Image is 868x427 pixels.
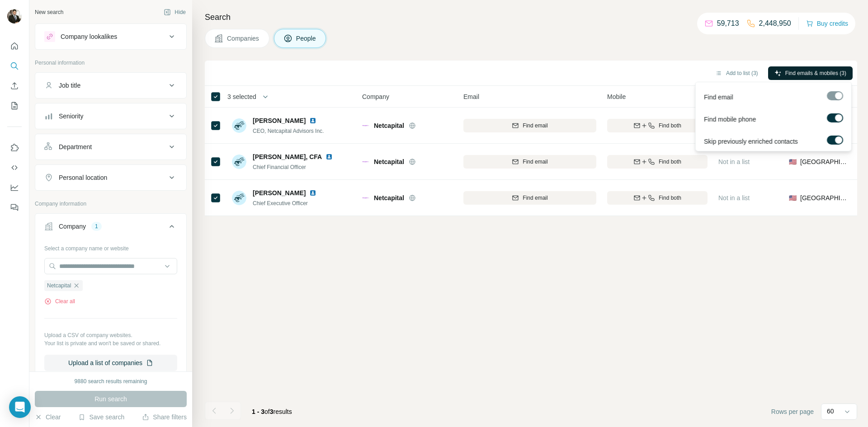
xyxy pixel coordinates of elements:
span: 3 [270,408,274,415]
span: [PERSON_NAME] [253,188,306,197]
button: Find both [607,155,708,169]
div: Company lookalikes [61,32,117,41]
button: Enrich CSV [7,78,22,94]
span: 🇺🇸 [789,193,797,202]
span: Find emails & mobiles (3) [785,69,846,77]
button: Clear all [44,297,75,305]
img: LinkedIn logo [309,189,316,197]
div: New search [35,8,63,16]
p: 60 [827,407,834,416]
button: Company1 [35,216,186,241]
span: Find email [523,158,547,166]
button: Use Surfe on LinkedIn [7,140,22,156]
button: Find email [463,119,596,132]
span: of [264,408,270,415]
span: results [252,408,292,415]
span: [GEOGRAPHIC_DATA] [800,157,849,166]
button: Hide [157,5,192,19]
div: Job title [59,81,80,90]
div: 1 [91,222,102,230]
span: Chief Financial Officer [253,164,306,170]
button: Personal location [35,167,186,188]
img: LinkedIn logo [325,153,333,160]
span: Netcapital [374,121,404,130]
img: Logo of Netcapital [362,194,369,202]
span: Chief Executive Officer [253,200,308,206]
button: Buy credits [806,17,848,30]
span: [PERSON_NAME] [253,116,306,125]
button: Save search [78,413,124,422]
button: Share filters [142,413,187,422]
img: Avatar [232,191,246,205]
p: 2,448,950 [759,18,791,29]
span: Find both [659,122,681,130]
div: Select a company name or website [44,241,177,253]
span: Find both [659,194,681,202]
span: Rows per page [771,407,814,416]
span: 🇺🇸 [789,157,797,166]
div: Seniority [59,112,83,121]
button: Job title [35,75,186,96]
p: Your list is private and won't be saved or shared. [44,339,177,347]
button: Seniority [35,105,186,127]
span: Not in a list [718,158,750,165]
span: 3 selected [227,92,256,101]
img: Avatar [232,118,246,133]
div: Open Intercom Messenger [9,396,31,418]
span: People [296,34,317,43]
p: Personal information [35,59,187,67]
span: Companies [227,34,260,43]
button: Find both [607,191,708,205]
span: Netcapital [374,157,404,166]
span: Find mobile phone [704,114,756,123]
button: Find email [463,191,596,205]
p: Company information [35,200,187,208]
img: Avatar [7,9,22,23]
button: Quick start [7,38,22,54]
button: Add to list (3) [709,66,764,80]
button: Dashboard [7,179,22,196]
span: Email [463,92,479,101]
span: 1 - 3 [252,408,264,415]
button: Find email [463,155,596,169]
div: Company [59,222,86,231]
button: Find both [607,119,708,132]
img: Logo of Netcapital [362,122,369,129]
div: 9880 search results remaining [75,377,147,385]
span: Netcapital [374,193,404,202]
h4: Search [205,11,857,23]
span: Find email [523,194,547,202]
span: [PERSON_NAME], CFA [253,152,322,161]
span: [GEOGRAPHIC_DATA] [800,193,849,202]
span: Find email [523,122,547,130]
button: Department [35,136,186,158]
button: Upload a list of companies [44,355,177,371]
button: Feedback [7,199,22,216]
span: Not in a list [718,194,750,202]
div: Personal location [59,173,107,182]
button: Find emails & mobiles (3) [768,66,853,80]
img: Avatar [232,155,246,169]
div: Department [59,142,92,151]
span: Company [362,92,389,101]
button: Clear [35,413,61,422]
button: Company lookalikes [35,26,186,47]
button: Search [7,58,22,74]
span: Netcapital [47,282,71,290]
img: LinkedIn logo [309,117,316,124]
img: Logo of Netcapital [362,158,369,165]
span: Find both [659,158,681,166]
span: Mobile [607,92,626,101]
p: 59,713 [717,18,739,29]
span: CEO, Netcapital Advisors Inc. [253,128,324,134]
button: My lists [7,98,22,114]
p: Upload a CSV of company websites. [44,331,177,339]
button: Use Surfe API [7,160,22,176]
span: Find email [704,92,733,101]
span: Skip previously enriched contacts [704,136,798,145]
